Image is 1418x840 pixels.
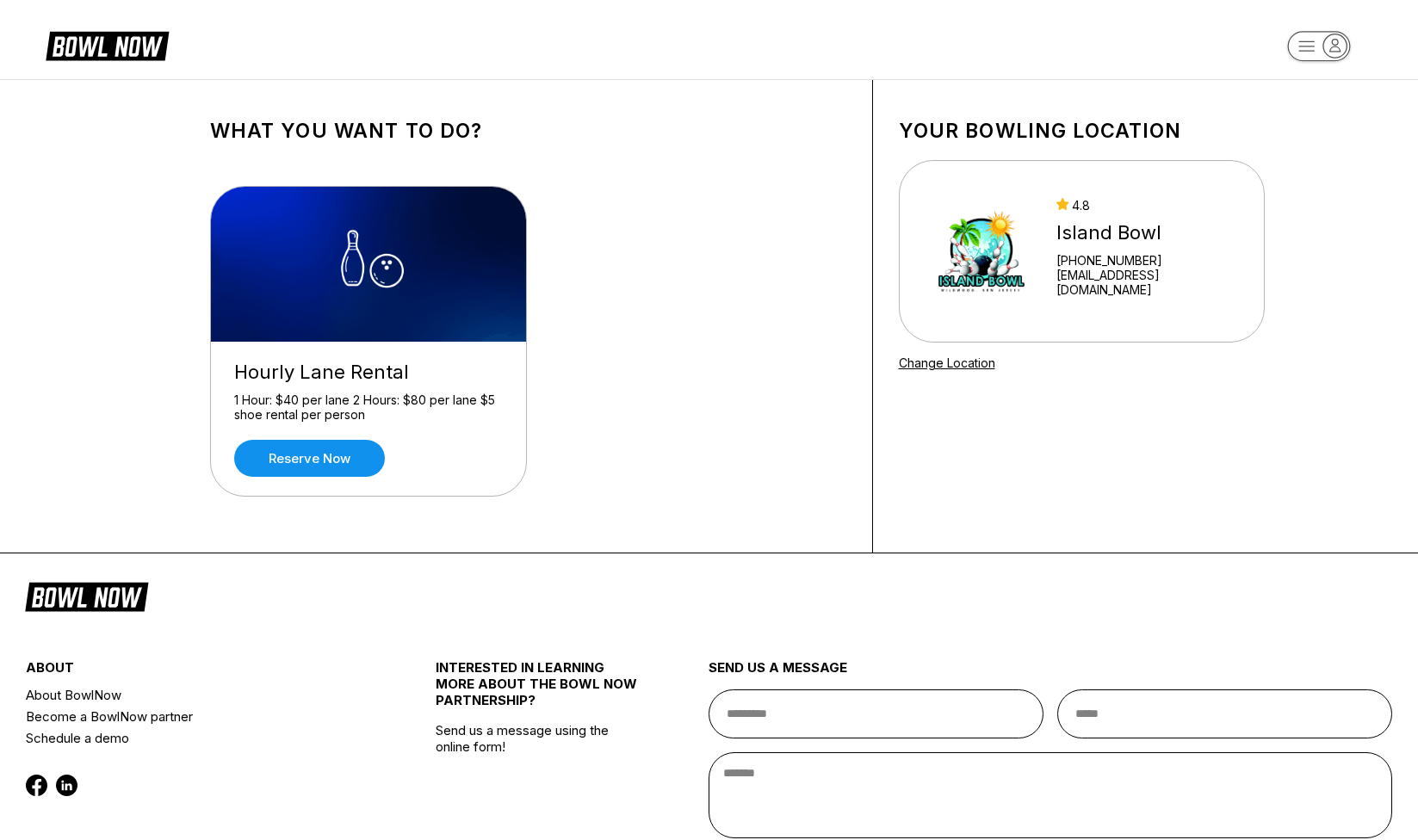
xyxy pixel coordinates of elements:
div: Hourly Lane Rental [234,361,503,384]
a: [EMAIL_ADDRESS][DOMAIN_NAME] [1056,268,1241,297]
div: Island Bowl [1056,221,1241,244]
div: INTERESTED IN LEARNING MORE ABOUT THE BOWL NOW PARTNERSHIP? [436,659,641,722]
h1: What you want to do? [210,119,846,143]
a: Change Location [899,355,995,370]
div: 1 Hour: $40 per lane 2 Hours: $80 per lane $5 shoe rental per person [234,392,503,423]
img: Hourly Lane Rental [211,187,528,342]
a: Reserve now [234,440,385,477]
img: Island Bowl [922,187,1042,316]
div: 4.8 [1056,198,1241,213]
a: About BowlNow [26,684,368,706]
div: [PHONE_NUMBER] [1056,253,1241,268]
div: about [26,659,368,684]
div: send us a message [709,659,1392,689]
a: Become a BowlNow partner [26,706,368,727]
a: Schedule a demo [26,727,368,749]
h1: Your bowling location [899,119,1265,143]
